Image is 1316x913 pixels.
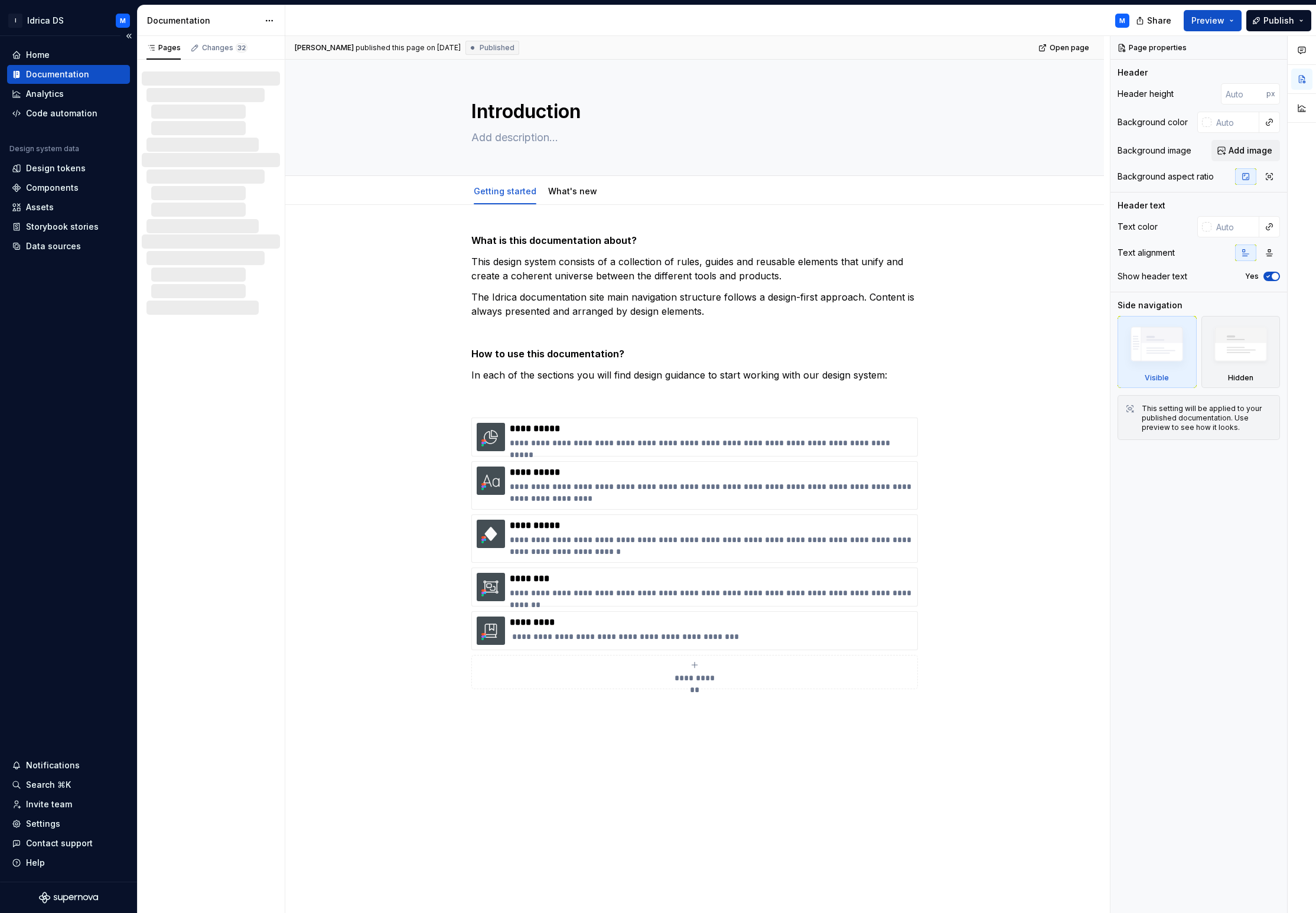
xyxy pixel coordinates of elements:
div: Design tokens [26,162,86,174]
a: Open page [1035,40,1095,56]
a: Home [7,45,130,64]
div: Home [26,49,50,61]
svg: Supernova Logo [39,892,98,904]
div: Visible [1118,316,1197,388]
div: Changes [202,43,247,53]
a: Invite team [7,795,130,814]
div: Assets [26,201,54,213]
div: Storybook stories [26,221,99,233]
div: Help [26,857,45,869]
div: Documentation [26,69,89,80]
div: What's new [543,178,602,203]
div: Search ⌘K [26,779,71,791]
img: 03093f51-bb7f-4c79-bd35-1d0e2fb068c9.png [477,423,505,451]
img: b20cfda9-ef2d-4564-ae32-611e9daf54b6.png [477,520,505,548]
div: Notifications [26,759,80,771]
div: Hidden [1201,316,1281,388]
span: 32 [236,43,247,53]
a: Documentation [7,65,130,84]
div: Data sources [26,240,81,252]
button: Contact support [7,834,130,853]
div: Text color [1118,221,1158,233]
div: Settings [26,818,60,830]
span: [PERSON_NAME] [295,43,354,53]
div: Idrica DS [27,15,64,27]
strong: What is this documentation about? [471,234,637,246]
button: IIdrica DSM [2,8,135,33]
button: Add image [1211,140,1280,161]
div: Header [1118,67,1148,79]
a: Storybook stories [7,217,130,236]
button: Notifications [7,756,130,775]
div: M [1119,16,1125,25]
div: Analytics [26,88,64,100]
div: Text alignment [1118,247,1175,259]
div: Getting started [469,178,541,203]
div: Background color [1118,116,1188,128]
img: 8df7be8c-eaac-4873-bfcb-823d97f26157.png [477,573,505,601]
div: published this page on [DATE] [356,43,461,53]
button: Search ⌘K [7,775,130,794]
a: Assets [7,198,130,217]
span: Share [1147,15,1171,27]
input: Auto [1211,112,1259,133]
button: Share [1130,10,1179,31]
span: Publish [1263,15,1294,27]
label: Yes [1245,272,1259,281]
button: Preview [1184,10,1242,31]
div: Background aspect ratio [1118,171,1214,182]
a: Analytics [7,84,130,103]
img: b72bfba7-a938-4f87-9b19-aa67d4e477a2.png [477,467,505,495]
p: The Idrica documentation site main navigation structure follows a design-first approach. Content ... [471,290,918,318]
input: Auto [1221,83,1266,105]
a: Code automation [7,104,130,123]
a: What's new [548,186,597,196]
div: Visible [1145,373,1169,383]
p: This design system consists of a collection of rules, guides and reusable elements that unify and... [471,255,918,283]
div: Side navigation [1118,299,1183,311]
input: Auto [1211,216,1259,237]
div: I [8,14,22,28]
img: 92358b45-039c-48e8-b6b8-19d70afa0086.png [477,617,505,645]
span: Published [480,43,514,53]
strong: How to use this documentation? [471,348,624,360]
a: Design tokens [7,159,130,178]
a: Data sources [7,237,130,256]
div: Invite team [26,798,72,810]
div: Header text [1118,200,1165,211]
p: px [1266,89,1275,99]
div: Code automation [26,107,97,119]
div: Background image [1118,145,1191,156]
a: Components [7,178,130,197]
button: Help [7,853,130,872]
div: Components [26,182,79,194]
div: Hidden [1228,373,1253,383]
div: Documentation [147,15,259,27]
div: This setting will be applied to your published documentation. Use preview to see how it looks. [1142,404,1272,432]
div: Contact support [26,837,93,849]
textarea: Introduction [469,97,916,126]
button: Publish [1246,10,1311,31]
span: Add image [1229,145,1272,156]
button: Collapse sidebar [120,28,137,44]
div: Header height [1118,88,1174,100]
span: Open page [1050,43,1089,53]
p: In each of the sections you will find design guidance to start working with our design system: [471,368,918,382]
a: Getting started [474,186,536,196]
div: M [120,16,126,25]
div: Show header text [1118,270,1187,282]
div: Pages [146,43,181,53]
div: Design system data [9,144,79,154]
span: Preview [1191,15,1224,27]
a: Settings [7,814,130,833]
